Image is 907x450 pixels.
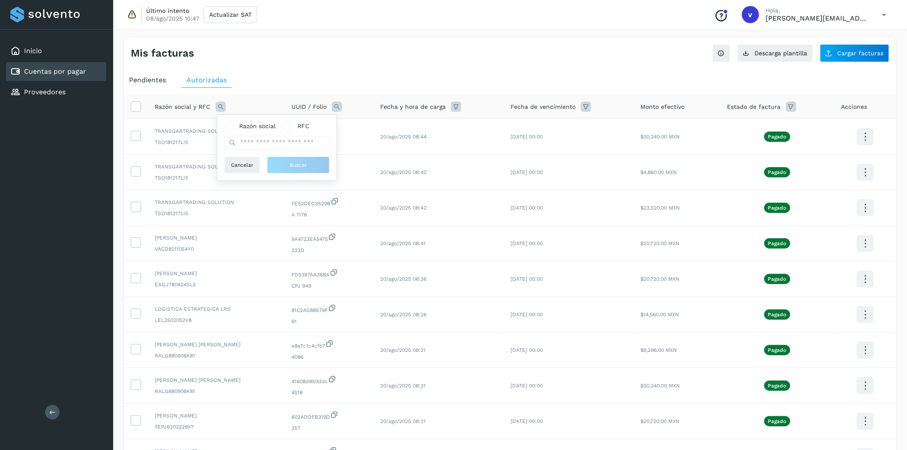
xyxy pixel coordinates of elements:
span: A 1178 [291,211,366,219]
span: Monto efectivo [640,102,685,111]
p: victor.romero@fidum.com.mx [766,14,869,22]
p: Pagado [768,418,787,424]
span: e8a7c1c4cfb7 [291,339,366,350]
span: 20/ago/2025 08:44 [380,134,426,140]
span: UUID / Folio [291,102,327,111]
span: Actualizar SAT [209,12,252,18]
button: Descarga plantilla [737,44,813,62]
span: 322D [291,246,366,254]
span: 20/ago/2025 08:42 [380,205,426,211]
span: Estado de factura [727,102,781,111]
span: 20/ago/2025 08:36 [380,276,426,282]
span: RALG880906K81 [155,352,278,360]
span: TSO181217LI5 [155,138,278,146]
span: FE52DED3529B [291,197,366,207]
span: 602ADDFB319D [291,411,366,421]
span: YEPJ6202228X7 [155,423,278,431]
button: Cargar facturas [820,44,889,62]
span: 4518 [291,389,366,396]
span: [PERSON_NAME] [PERSON_NAME] [155,376,278,384]
div: Cuentas por pagar [6,62,106,81]
span: [DATE] 00:00 [511,312,543,318]
span: $20,720.00 MXN [640,276,679,282]
div: Inicio [6,42,106,60]
span: $20,720.00 MXN [640,240,679,246]
p: 08/ago/2025 10:47 [146,15,199,22]
span: TRANSGARTRADING SOLUTION [155,163,278,171]
span: $23,520.00 MXN [640,205,680,211]
span: [DATE] 00:00 [511,383,543,389]
span: [DATE] 00:00 [511,240,543,246]
span: 4086 [291,353,366,361]
span: EAGJ780424SL5 [155,281,278,288]
span: TSO181217LI5 [155,174,278,182]
a: Proveedores [24,88,66,96]
span: Razón social y RFC [155,102,210,111]
span: Fecha y hora de carga [380,102,446,111]
span: TRANSGARTRADING SOLUTION [155,127,278,135]
span: 81C2AC88579F [291,304,366,314]
h4: Mis facturas [131,47,194,60]
p: Pagado [768,383,787,389]
span: 20/ago/2025 08:42 [380,169,426,175]
span: 61 [291,318,366,325]
span: $30,240.00 MXN [640,134,680,140]
span: RALG880906K81 [155,387,278,395]
a: Cuentas por pagar [24,67,86,75]
span: CPJ 949 [291,282,366,290]
span: [PERSON_NAME] [PERSON_NAME] [155,341,278,348]
span: [PERSON_NAME] [155,234,278,242]
span: 357 [291,424,366,432]
span: [DATE] 00:00 [511,169,543,175]
p: Pagado [768,312,787,318]
span: 20/ago/2025 08:21 [380,383,426,389]
span: 41608d850ddc [291,375,366,385]
span: TRANSGARTRADING SOLUTION [155,198,278,206]
span: 20/ago/2025 08:21 [380,347,426,353]
a: Inicio [24,47,42,55]
p: Pagado [768,169,787,175]
span: [DATE] 00:00 [511,418,543,424]
span: FD5387AA36BA [291,268,366,279]
span: Fecha de vencimiento [511,102,576,111]
span: $9,296.00 MXN [640,347,677,353]
span: 20/ago/2025 08:21 [380,418,426,424]
p: Pagado [768,240,787,246]
span: Acciones [841,102,867,111]
span: [DATE] 00:00 [511,276,543,282]
span: 20/ago/2025 08:41 [380,240,426,246]
span: 9A4723EA5475 [291,233,366,243]
span: LOGISTICA ESTRATEGICA LRS [155,305,278,313]
p: Último intento [146,7,189,15]
span: Pendientes [129,76,166,84]
div: Proveedores [6,83,106,102]
span: Descarga plantilla [755,50,808,56]
span: Cargar facturas [838,50,884,56]
span: TSO181217LI5 [155,210,278,217]
span: $30,240.00 MXN [640,383,680,389]
span: [PERSON_NAME] [155,270,278,277]
span: 20/ago/2025 08:26 [380,312,426,318]
p: Pagado [768,276,787,282]
span: $14,560.00 MXN [640,312,679,318]
span: LEL2502052V8 [155,316,278,324]
span: [DATE] 00:00 [511,134,543,140]
span: [DATE] 00:00 [511,347,543,353]
span: [DATE] 00:00 [511,205,543,211]
p: Hola, [766,7,869,14]
span: $20,720.00 MXN [640,418,679,424]
p: Pagado [768,134,787,140]
span: $4,860.00 MXN [640,169,677,175]
span: Autorizadas [186,76,227,84]
button: Actualizar SAT [204,6,257,23]
span: VACD8211054Y0 [155,245,278,253]
p: Pagado [768,205,787,211]
p: Pagado [768,347,787,353]
span: [PERSON_NAME] [155,412,278,420]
